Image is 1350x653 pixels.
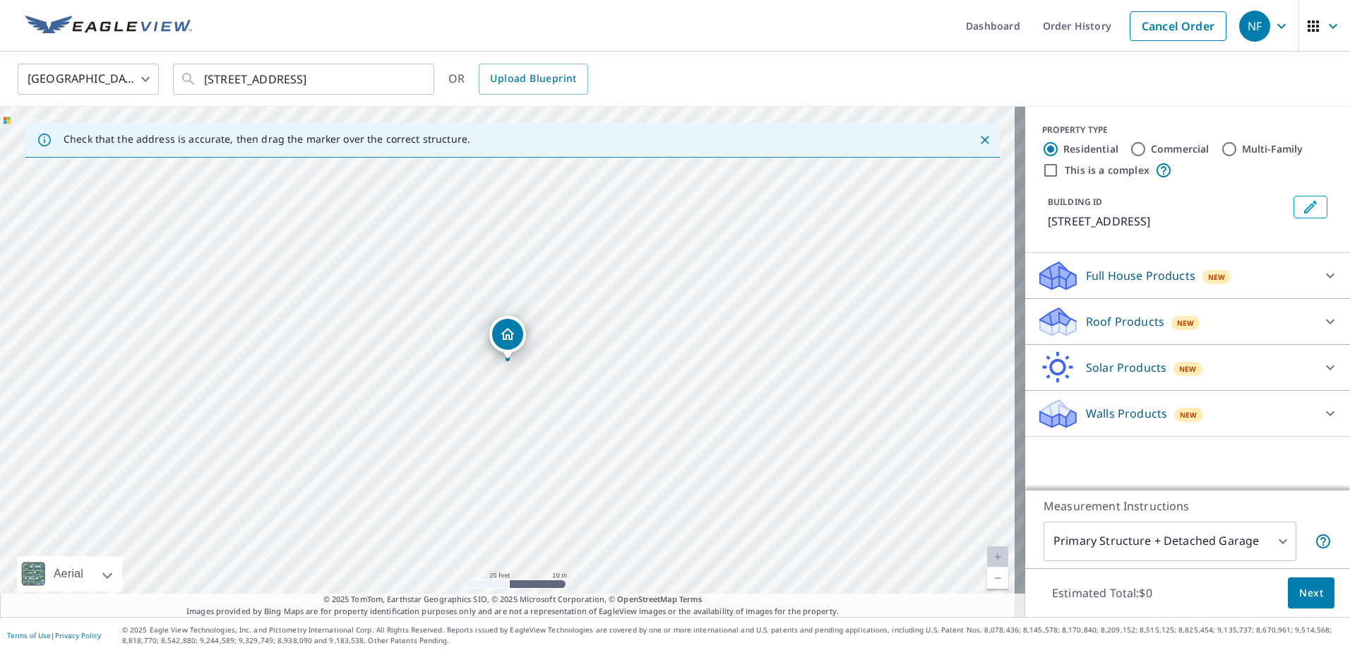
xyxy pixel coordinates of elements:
[679,594,703,604] a: Terms
[204,59,405,99] input: Search by address or latitude-longitude
[1044,522,1296,561] div: Primary Structure + Detached Garage
[1037,259,1339,293] div: Full House ProductsNew
[490,70,576,88] span: Upload Blueprint
[1086,405,1167,422] p: Walls Products
[1041,577,1164,608] p: Estimated Total: $0
[18,59,159,99] div: [GEOGRAPHIC_DATA]
[448,64,588,95] div: OR
[1294,196,1327,218] button: Edit building 1
[1179,363,1197,375] span: New
[617,594,676,604] a: OpenStreetMap
[479,64,587,95] a: Upload Blueprint
[1086,313,1164,330] p: Roof Products
[323,594,703,606] span: © 2025 TomTom, Earthstar Geographics SIO, © 2025 Microsoft Corporation, ©
[987,567,1008,589] a: Current Level 20, Zoom Out
[1288,577,1334,609] button: Next
[1315,533,1332,550] span: Your report will include the primary structure and a detached garage if one exists.
[7,631,101,640] p: |
[1299,584,1323,602] span: Next
[49,556,88,592] div: Aerial
[25,16,192,37] img: EV Logo
[17,556,122,592] div: Aerial
[1086,267,1195,284] p: Full House Products
[1048,213,1288,230] p: [STREET_ADDRESS]
[64,133,470,146] p: Check that the address is accurate, then drag the marker over the correct structure.
[1242,142,1303,156] label: Multi-Family
[976,131,994,149] button: Close
[1044,498,1332,514] p: Measurement Instructions
[1048,196,1102,208] p: BUILDING ID
[1177,317,1195,329] span: New
[122,625,1343,646] p: © 2025 Eagle View Technologies, Inc. and Pictometry International Corp. All Rights Reserved. Repo...
[1239,11,1270,42] div: NF
[1208,271,1226,283] span: New
[489,316,526,360] div: Dropped pin, building 1, Residential property, 104 Lindenwood Dr Fort Worth, TX 76107
[987,546,1008,567] a: Current Level 20, Zoom In Disabled
[55,630,101,640] a: Privacy Policy
[1037,396,1339,430] div: Walls ProductsNew
[1130,11,1226,41] a: Cancel Order
[1063,142,1118,156] label: Residential
[1037,351,1339,384] div: Solar ProductsNew
[1065,163,1149,177] label: This is a complex
[1151,142,1209,156] label: Commercial
[1037,305,1339,339] div: Roof ProductsNew
[1180,409,1197,420] span: New
[1042,124,1333,136] div: PROPERTY TYPE
[1086,359,1166,376] p: Solar Products
[7,630,51,640] a: Terms of Use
